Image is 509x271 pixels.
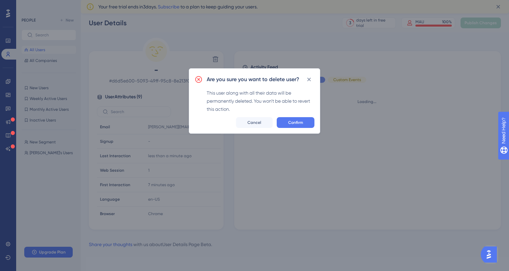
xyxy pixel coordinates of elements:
[207,75,299,83] h2: Are you sure you want to delete user?
[247,120,261,125] span: Cancel
[288,120,303,125] span: Confirm
[207,89,314,113] div: This user along with all their data will be permanently deleted. You won’t be able to revert this...
[16,2,42,10] span: Need Help?
[481,244,501,265] iframe: UserGuiding AI Assistant Launcher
